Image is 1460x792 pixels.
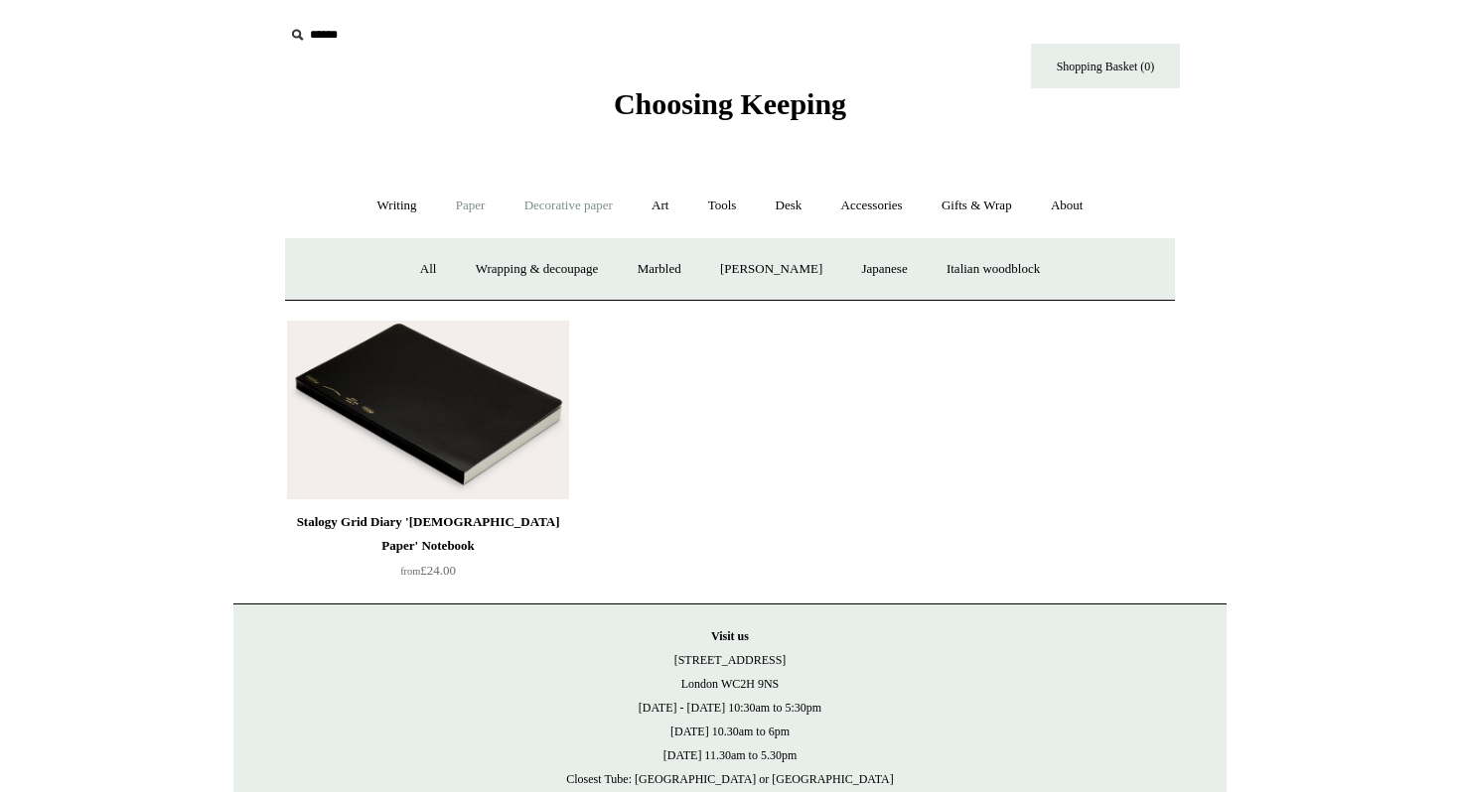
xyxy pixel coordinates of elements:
span: £24.00 [400,563,456,578]
a: Japanese [843,243,925,296]
a: Decorative paper [507,180,631,232]
a: Shopping Basket (0) [1031,44,1180,88]
a: Marbled [620,243,699,296]
a: Gifts & Wrap [924,180,1030,232]
a: Accessories [823,180,921,232]
a: Stalogy Grid Diary 'Bible Paper' Notebook Stalogy Grid Diary 'Bible Paper' Notebook [287,321,569,499]
a: Writing [360,180,435,232]
p: [STREET_ADDRESS] London WC2H 9NS [DATE] - [DATE] 10:30am to 5:30pm [DATE] 10.30am to 6pm [DATE] 1... [253,624,1207,791]
a: Italian woodblock [929,243,1058,296]
a: Choosing Keeping [614,103,846,117]
a: All [402,243,455,296]
div: Stalogy Grid Diary '[DEMOGRAPHIC_DATA] Paper' Notebook [292,510,564,558]
a: Tools [690,180,755,232]
a: Desk [758,180,820,232]
a: About [1033,180,1101,232]
a: Art [634,180,686,232]
a: [PERSON_NAME] [702,243,840,296]
span: from [400,566,420,577]
strong: Visit us [711,629,749,643]
a: Paper [438,180,504,232]
span: Choosing Keeping [614,87,846,120]
a: Stalogy Grid Diary '[DEMOGRAPHIC_DATA] Paper' Notebook from£24.00 [287,510,569,592]
img: Stalogy Grid Diary 'Bible Paper' Notebook [287,321,569,499]
a: Wrapping & decoupage [458,243,617,296]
